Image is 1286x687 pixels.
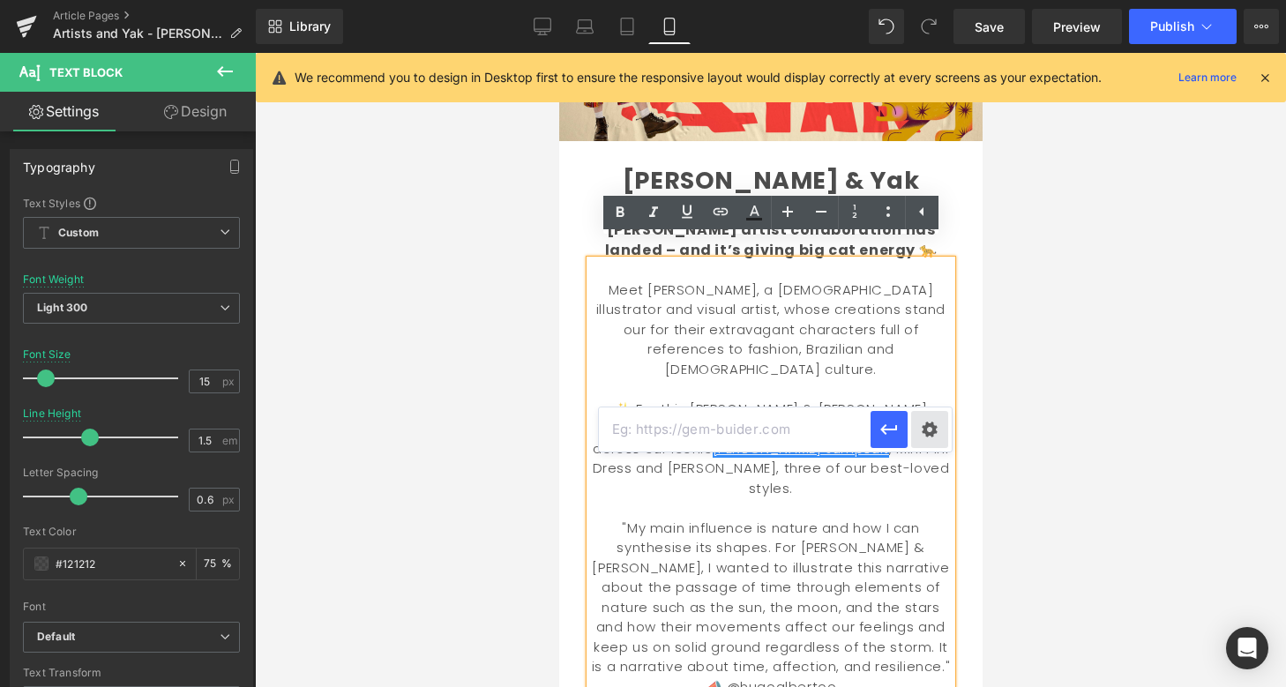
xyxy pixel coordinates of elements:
[23,150,95,175] div: Typography
[58,226,99,241] b: Custom
[521,9,564,44] a: Desktop
[222,435,237,446] span: em
[1226,627,1268,669] div: Open Intercom Messenger
[53,9,256,23] a: Article Pages
[606,9,648,44] a: Tablet
[911,9,946,44] button: Redo
[564,9,606,44] a: Laptop
[37,228,386,325] font: Meet [PERSON_NAME], a [DEMOGRAPHIC_DATA] illustrator and visual artist, whose creations stand our...
[23,196,240,210] div: Text Styles
[53,26,222,41] span: Artists and Yak - [PERSON_NAME]
[131,92,259,131] a: Design
[559,53,983,687] iframe: To enrich screen reader interactions, please activate Accessibility in Grammarly extension settings
[289,19,331,34] span: Library
[1244,9,1279,44] button: More
[648,9,691,44] a: Mobile
[23,407,81,420] div: Line Height
[1129,9,1237,44] button: Publish
[23,348,71,361] div: Font Size
[1150,19,1194,34] span: Publish
[1032,9,1122,44] a: Preview
[37,630,75,645] i: Default
[599,407,871,452] input: Eg: https://gem-buider.com
[1053,18,1101,36] span: Preview
[23,526,240,538] div: Text Color
[49,65,123,79] span: Text Block
[23,601,240,613] div: Font
[33,466,391,643] font: "My main influence is nature and how I can synthesise its shapes. For [PERSON_NAME] & [PERSON_NAM...
[23,273,84,286] div: Font Weight
[37,301,87,314] b: Light 300
[197,549,239,579] div: %
[869,9,904,44] button: Undo
[56,554,168,573] input: Color
[222,376,237,387] span: px
[295,68,1102,87] p: We recommend you to design in Desktop first to ensure the responsive layout would display correct...
[975,18,1004,36] span: Save
[1171,67,1244,88] a: Learn more
[256,9,343,44] a: New Library
[23,667,240,679] div: Text Transform
[23,467,240,479] div: Letter Spacing
[34,347,391,444] font: ✨ For this [PERSON_NAME] & [PERSON_NAME] collab, [PERSON_NAME] designed exclusive prints across o...
[222,494,237,505] span: px
[153,386,330,405] a: [PERSON_NAME] Jumpsuit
